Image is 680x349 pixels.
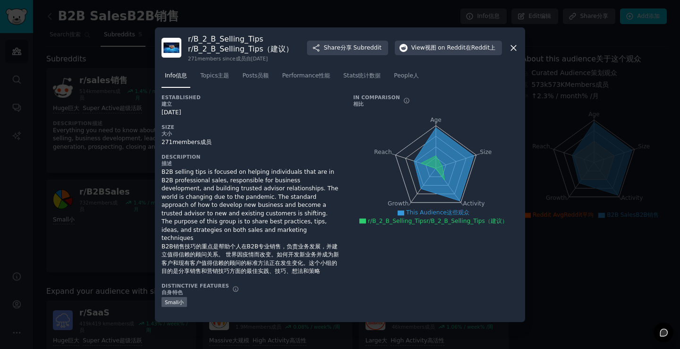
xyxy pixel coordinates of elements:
[200,139,212,145] font: 成员
[178,299,184,305] font: 小
[425,44,436,52] font: 视图
[395,41,502,56] button: View视图on Reddit在Reddit上
[161,94,201,100] font: Established
[188,44,293,53] font: r/B_2_B_Selling_Tips（建议）
[236,56,251,61] font: 成员自
[218,72,229,79] font: 主题
[406,209,447,216] font: This Audience
[161,289,183,295] font: 自身特色
[282,72,319,79] font: Performance
[394,72,413,79] font: People
[374,149,392,155] tspan: Reach
[161,154,201,160] font: Description
[307,41,388,56] button: Share分享Subreddit
[176,72,187,79] font: 信息
[343,72,358,79] font: Stats
[480,149,492,155] tspan: Size
[463,200,485,207] tspan: Activity
[353,44,381,51] font: Subreddit
[430,117,442,123] tspan: Age
[161,124,174,130] font: Size
[368,218,426,224] font: r/B_2_B_Selling_Tips
[188,34,263,43] font: r/ B_2_B_Selling_Tips
[161,68,190,88] a: Info信息
[340,44,352,52] font: 分享
[172,139,200,145] font: members
[257,72,269,79] font: 员额
[161,139,172,145] font: 271
[161,283,229,289] font: Distinctive Features
[161,243,339,275] font: B2B销售技巧的重点是帮助个人在B2B专业销售，负责业务发展，并建立值得信赖的顾问关系。 世界因疫情而改变。如何开发新业务并成为新客户和现有客户值得信赖的顾问的标准方法正在发生变化。这个小组的目...
[161,101,172,107] font: 建立
[426,218,508,224] font: r/B_2_B_Selling_Tips（建议）
[161,109,181,116] font: [DATE]
[242,72,257,79] font: Posts
[358,72,381,79] font: 统计数据
[353,101,364,107] font: 相比
[447,209,469,216] font: 这些观众
[239,68,272,88] a: Posts员额
[161,169,338,241] font: B2B selling tips is focused on helping individuals that are in B2B professional sales, responsibl...
[161,38,181,58] img: B_2_B_Selling_Tips
[466,44,495,51] font: 在Reddit上
[391,68,422,88] a: People人
[200,72,218,79] font: Topics
[197,56,235,61] font: members since
[323,44,340,52] font: Share
[188,56,197,61] font: 271
[279,68,333,88] a: Performance性能
[340,68,384,88] a: Stats统计数据
[388,200,408,207] tspan: Growth
[161,161,172,166] font: 描述
[165,299,178,305] font: Small
[319,72,330,79] font: 性能
[353,94,400,100] font: In Comparison
[251,56,268,61] font: [DATE]
[411,44,425,52] font: View
[413,72,419,79] font: 人
[161,131,172,136] font: 大小
[438,44,465,51] font: on Reddit
[165,72,176,79] font: Info
[197,68,232,88] a: Topics主题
